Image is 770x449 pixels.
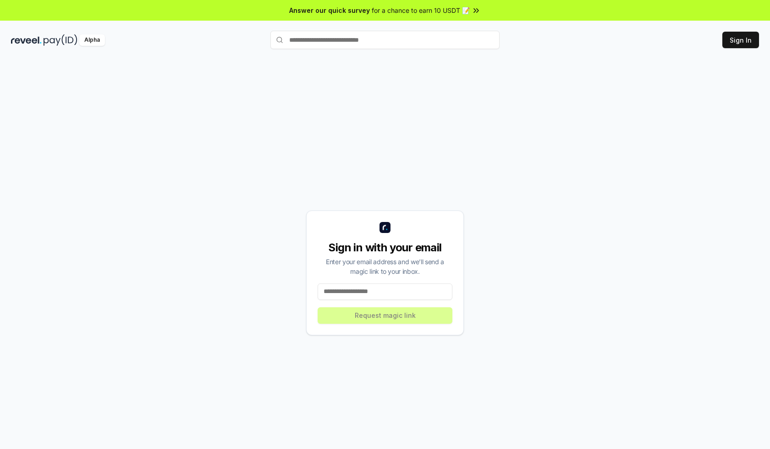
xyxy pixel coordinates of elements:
[318,240,452,255] div: Sign in with your email
[722,32,759,48] button: Sign In
[44,34,77,46] img: pay_id
[11,34,42,46] img: reveel_dark
[79,34,105,46] div: Alpha
[372,6,470,15] span: for a chance to earn 10 USDT 📝
[289,6,370,15] span: Answer our quick survey
[318,257,452,276] div: Enter your email address and we’ll send a magic link to your inbox.
[379,222,390,233] img: logo_small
